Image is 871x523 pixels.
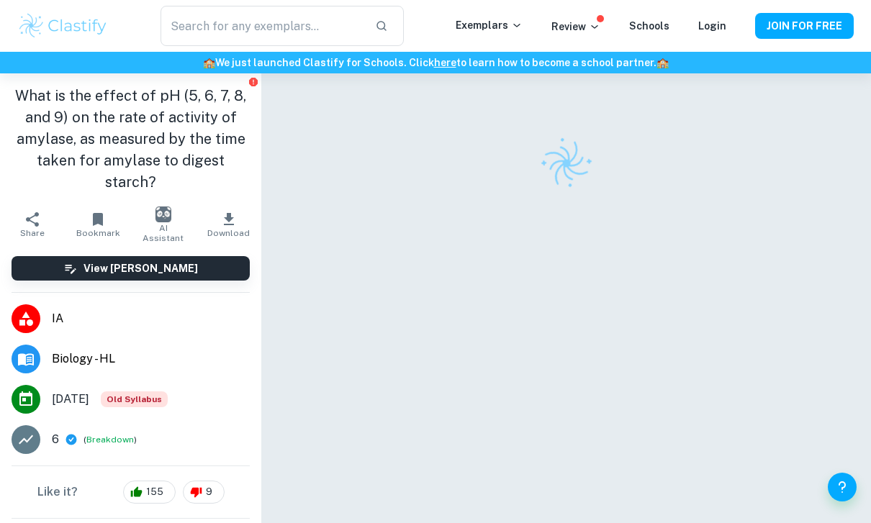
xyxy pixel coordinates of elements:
span: 9 [198,485,220,499]
span: 🏫 [203,57,215,68]
p: Exemplars [456,17,523,33]
button: Report issue [248,76,258,87]
div: Starting from the May 2025 session, the Biology IA requirements have changed. It's OK to refer to... [101,391,168,407]
button: View [PERSON_NAME] [12,256,250,281]
span: Biology - HL [52,350,250,368]
h6: Like it? [37,483,78,501]
button: JOIN FOR FREE [755,13,854,39]
a: Schools [629,20,669,32]
p: 6 [52,431,59,448]
span: 🏫 [656,57,669,68]
button: AI Assistant [131,204,197,245]
h1: What is the effect of pH (5, 6, 7, 8, and 9) on the rate of activity of amylase, as measured by t... [12,85,250,193]
span: 155 [138,485,171,499]
p: Review [551,19,600,35]
img: Clastify logo [17,12,109,40]
h6: We just launched Clastify for Schools. Click to learn how to become a school partner. [3,55,868,71]
a: Login [698,20,726,32]
button: Breakdown [86,433,134,446]
a: here [434,57,456,68]
span: Share [20,228,45,238]
button: Download [196,204,261,245]
span: AI Assistant [140,223,188,243]
input: Search for any exemplars... [161,6,363,46]
span: IA [52,310,250,327]
div: 9 [183,481,225,504]
button: Help and Feedback [828,473,857,501]
h6: View [PERSON_NAME] [84,260,198,276]
img: AI Assistant [155,206,171,222]
span: Bookmark [76,228,120,238]
span: Download [207,228,250,238]
span: ( ) [84,433,137,447]
img: Clastify logo [531,128,601,199]
span: [DATE] [52,391,89,408]
div: 155 [123,481,176,504]
button: Bookmark [66,204,131,245]
span: Old Syllabus [101,391,168,407]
